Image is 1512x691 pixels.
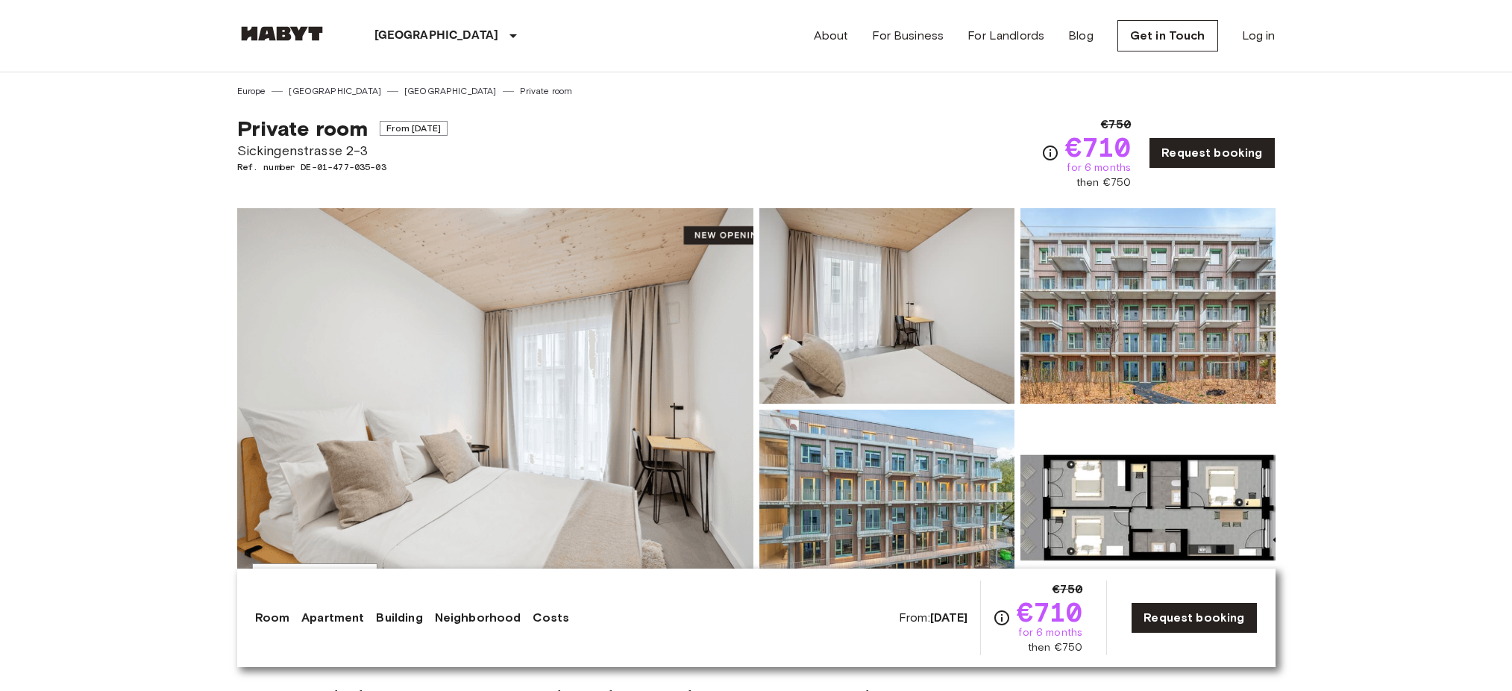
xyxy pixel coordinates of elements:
[237,26,327,41] img: Habyt
[1067,160,1131,175] span: for 6 months
[380,121,448,136] span: From [DATE]
[872,27,944,45] a: For Business
[1065,134,1132,160] span: €710
[1149,137,1275,169] a: Request booking
[404,84,497,98] a: [GEOGRAPHIC_DATA]
[1131,602,1257,634] a: Request booking
[289,84,381,98] a: [GEOGRAPHIC_DATA]
[376,609,422,627] a: Building
[1020,208,1276,404] img: Picture of unit DE-01-477-035-03
[237,116,368,141] span: Private room
[1020,410,1276,605] img: Picture of unit DE-01-477-035-03
[252,563,377,591] button: Show all photos
[520,84,573,98] a: Private room
[1076,175,1131,190] span: then €750
[435,609,521,627] a: Neighborhood
[301,609,364,627] a: Apartment
[1028,640,1082,655] span: then €750
[993,609,1011,627] svg: Check cost overview for full price breakdown. Please note that discounts apply to new joiners onl...
[1018,625,1082,640] span: for 6 months
[255,609,290,627] a: Room
[967,27,1044,45] a: For Landlords
[930,610,968,625] b: [DATE]
[237,141,448,160] span: Sickingenstrasse 2-3
[1068,27,1094,45] a: Blog
[1101,116,1132,134] span: €750
[1017,598,1083,625] span: €710
[1053,581,1083,598] span: €750
[1041,144,1059,162] svg: Check cost overview for full price breakdown. Please note that discounts apply to new joiners onl...
[237,208,753,605] img: Marketing picture of unit DE-01-477-035-03
[1242,27,1276,45] a: Log in
[237,84,266,98] a: Europe
[759,410,1014,605] img: Picture of unit DE-01-477-035-03
[237,160,448,174] span: Ref. number DE-01-477-035-03
[1117,20,1218,51] a: Get in Touch
[899,610,968,626] span: From:
[374,27,499,45] p: [GEOGRAPHIC_DATA]
[759,208,1014,404] img: Picture of unit DE-01-477-035-03
[814,27,849,45] a: About
[533,609,569,627] a: Costs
